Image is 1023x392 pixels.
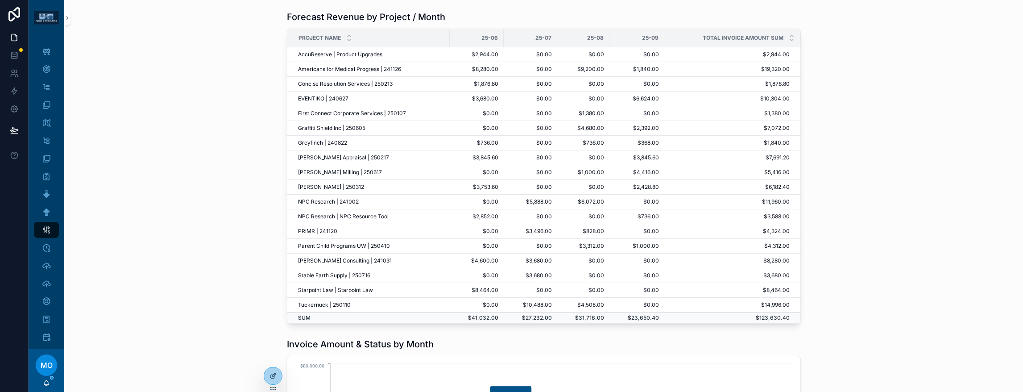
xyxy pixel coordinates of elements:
[287,254,450,268] td: [PERSON_NAME] Consulting | 241031
[664,313,800,323] td: $123,630.40
[609,62,664,77] td: $1,840.00
[287,209,450,224] td: NPC Research | NPC Resource Tool
[450,165,504,180] td: $0.00
[557,106,609,121] td: $1,380.00
[287,136,450,150] td: Greyfinch | 240822
[535,34,551,42] span: 25-07
[34,11,59,25] img: App logo
[664,195,800,209] td: $11,960.00
[450,239,504,254] td: $0.00
[287,165,450,180] td: [PERSON_NAME] Milling | 250617
[504,92,557,106] td: $0.00
[664,224,800,239] td: $4,324.00
[504,77,557,92] td: $0.00
[664,150,800,165] td: $7,691.20
[609,209,664,224] td: $736.00
[664,239,800,254] td: $4,312.00
[450,268,504,283] td: $0.00
[29,36,64,349] div: scrollable content
[450,254,504,268] td: $4,600.00
[450,106,504,121] td: $0.00
[557,180,609,195] td: $0.00
[664,47,800,62] td: $2,944.00
[287,11,445,23] h1: Forecast Revenue by Project / Month
[609,106,664,121] td: $0.00
[557,150,609,165] td: $0.00
[664,62,800,77] td: $19,320.00
[504,150,557,165] td: $0.00
[287,121,450,136] td: Graffiti Shield Inc | 250605
[664,298,800,313] td: $14,996.00
[557,224,609,239] td: $828.00
[609,77,664,92] td: $0.00
[557,195,609,209] td: $6,072.00
[287,180,450,195] td: [PERSON_NAME] | 250312
[450,121,504,136] td: $0.00
[504,268,557,283] td: $3,680.00
[609,239,664,254] td: $1,000.00
[609,313,664,323] td: $23,650.40
[609,165,664,180] td: $4,416.00
[450,283,504,298] td: $8,464.00
[450,224,504,239] td: $0.00
[504,62,557,77] td: $0.00
[504,195,557,209] td: $5,888.00
[557,47,609,62] td: $0.00
[609,121,664,136] td: $2,392.00
[450,298,504,313] td: $0.00
[450,150,504,165] td: $3,845.60
[504,121,557,136] td: $0.00
[664,121,800,136] td: $7,072.00
[609,298,664,313] td: $0.00
[287,62,450,77] td: Americans for Medical Progress | 241126
[557,268,609,283] td: $0.00
[609,92,664,106] td: $6,624.00
[557,121,609,136] td: $4,680.00
[664,77,800,92] td: $1,876.80
[557,77,609,92] td: $0.00
[504,165,557,180] td: $0.00
[504,254,557,268] td: $3,680.00
[557,283,609,298] td: $0.00
[481,34,498,42] span: 25-06
[664,92,800,106] td: $10,304.00
[609,283,664,298] td: $0.00
[450,92,504,106] td: $3,680.00
[287,338,434,350] h1: Invoice Amount & Status by Month
[609,268,664,283] td: $0.00
[287,77,450,92] td: Concise Resolution Services | 250213
[41,360,53,371] span: MO
[504,313,557,323] td: $27,232.00
[450,77,504,92] td: $1,876.80
[504,298,557,313] td: $10,488.00
[609,195,664,209] td: $0.00
[664,136,800,150] td: $1,840.00
[557,62,609,77] td: $9,200.00
[287,298,450,313] td: Tuckernuck | 250110
[664,209,800,224] td: $3,588.00
[557,209,609,224] td: $0.00
[664,106,800,121] td: $1,380.00
[287,224,450,239] td: PRIMR | 241120
[609,224,664,239] td: $0.00
[450,313,504,323] td: $41,032.00
[287,313,450,323] td: SUM
[557,136,609,150] td: $736.00
[504,239,557,254] td: $0.00
[642,34,659,42] span: 25-09
[300,363,324,368] tspan: $80,000.00
[298,34,341,42] span: Project Name
[504,47,557,62] td: $0.00
[450,62,504,77] td: $8,280.00
[450,209,504,224] td: $2,852.00
[557,165,609,180] td: $1,000.00
[609,136,664,150] td: $368.00
[504,224,557,239] td: $3,496.00
[287,239,450,254] td: Parent Child Programs UW | 250410
[450,136,504,150] td: $736.00
[664,254,800,268] td: $8,280.00
[664,165,800,180] td: $5,416.00
[664,180,800,195] td: $6,182.40
[287,195,450,209] td: NPC Research | 241002
[609,180,664,195] td: $2,428.80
